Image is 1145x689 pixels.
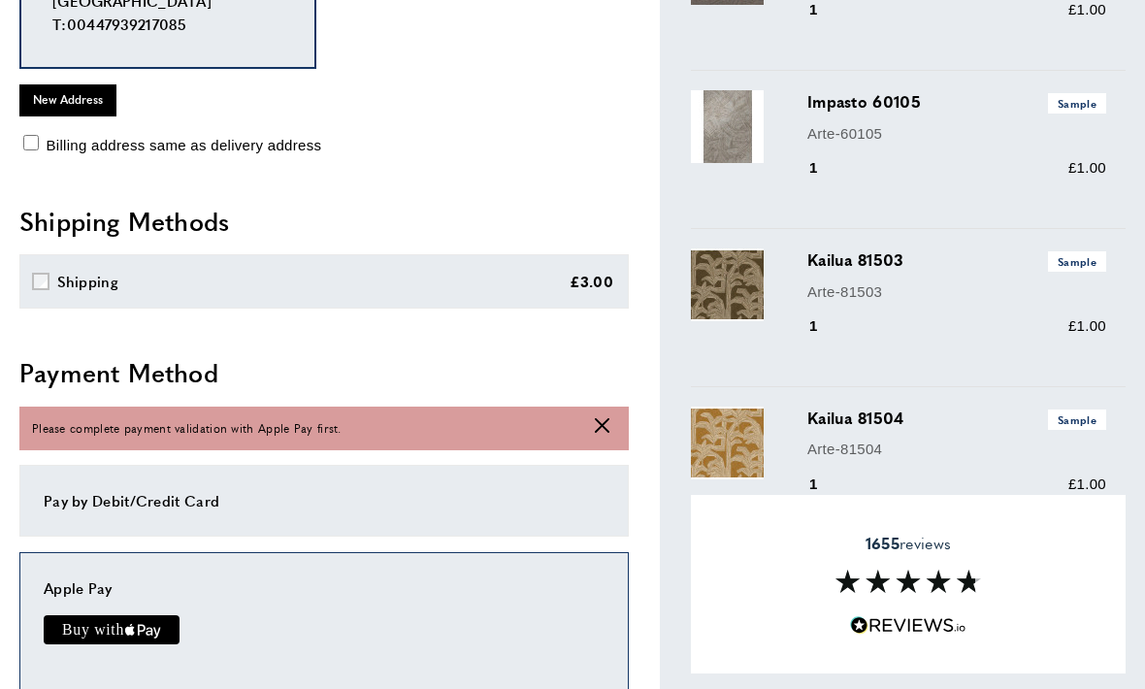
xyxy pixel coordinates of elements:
div: 1 [807,314,845,338]
img: Kailua 81504 [691,407,764,479]
span: Billing address same as delivery address [46,137,321,153]
p: Arte-81504 [807,438,1106,461]
span: £1.00 [1068,159,1106,176]
span: Sample [1048,93,1106,114]
input: Billing address same as delivery address [23,135,39,150]
h3: Impasto 60105 [807,90,1106,114]
a: 00447939217085 [67,14,186,34]
img: Impasto 60105 [691,90,764,163]
div: Pay by Debit/Credit Card [44,489,605,512]
span: Please complete payment validation with Apple Pay first. [32,419,342,438]
h3: Kailua 81504 [807,407,1106,430]
h2: Shipping Methods [19,204,629,239]
span: Sample [1048,410,1106,430]
p: Arte-60105 [807,122,1106,146]
div: 1 [807,156,845,180]
span: reviews [866,534,951,553]
img: Reviews.io 5 stars [850,616,966,635]
img: Reviews section [835,570,981,593]
div: 1 [807,473,845,496]
span: Sample [1048,251,1106,272]
p: Arte-81503 [807,280,1106,304]
span: £1.00 [1068,476,1106,492]
strong: 1655 [866,532,900,554]
div: Shipping [57,270,118,293]
span: £1.00 [1068,317,1106,334]
button: New Address [19,84,116,115]
img: Kailua 81503 [691,248,764,321]
h3: Kailua 81503 [807,248,1106,272]
div: Apple Pay [44,576,605,600]
span: £1.00 [1068,1,1106,17]
div: £3.00 [570,270,614,293]
h2: Payment Method [19,355,629,390]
